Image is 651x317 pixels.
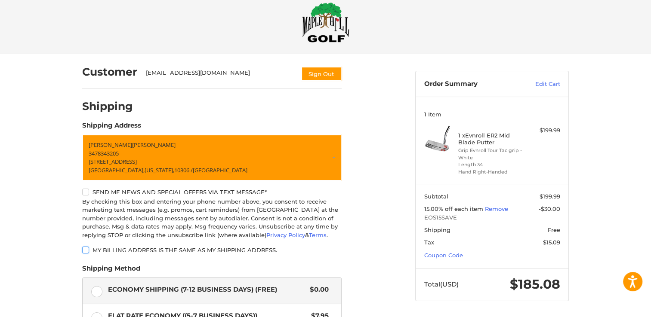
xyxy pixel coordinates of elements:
[89,158,137,165] span: [STREET_ADDRESS]
[82,198,342,240] div: By checking this box and entering your phone number above, you consent to receive marketing text ...
[458,132,524,146] h4: 1 x Evnroll ER2 Mid Blade Putter
[424,252,463,259] a: Coupon Code
[510,276,560,292] span: $185.08
[424,205,485,212] span: 15.00% off each item
[193,166,247,174] span: [GEOGRAPHIC_DATA]
[89,166,145,174] span: [GEOGRAPHIC_DATA],
[539,205,560,212] span: -$30.00
[424,280,459,288] span: Total (USD)
[424,239,434,246] span: Tax
[540,193,560,200] span: $199.99
[82,264,140,277] legend: Shipping Method
[82,121,141,134] legend: Shipping Address
[82,65,137,79] h2: Customer
[82,100,133,113] h2: Shipping
[548,226,560,233] span: Free
[305,285,329,295] span: $0.00
[424,80,517,88] h3: Order Summary
[458,168,524,176] li: Hand Right-Handed
[266,232,305,238] a: Privacy Policy
[309,232,327,238] a: Terms
[424,226,450,233] span: Shipping
[458,161,524,168] li: Length 34
[89,141,132,149] span: [PERSON_NAME]
[517,80,560,88] a: Edit Cart
[108,285,306,295] span: Economy Shipping (7-12 Business Days) (Free)
[301,67,342,81] button: Sign Out
[174,166,193,174] span: 10306 /
[485,205,508,212] a: Remove
[82,189,342,195] label: Send me news and special offers via text message*
[424,193,448,200] span: Subtotal
[146,69,293,81] div: [EMAIL_ADDRESS][DOMAIN_NAME]
[145,166,174,174] span: [US_STATE],
[82,247,342,253] label: My billing address is the same as my shipping address.
[543,239,560,246] span: $15.09
[89,149,119,157] span: 3478343205
[424,213,560,222] span: EOS15SAVE
[458,147,524,161] li: Grip Evnroll Tour Tac grip - White
[302,2,349,43] img: Maple Hill Golf
[526,126,560,135] div: $199.99
[132,141,176,149] span: [PERSON_NAME]
[424,111,560,118] h3: 1 Item
[82,134,342,181] a: Enter or select a different address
